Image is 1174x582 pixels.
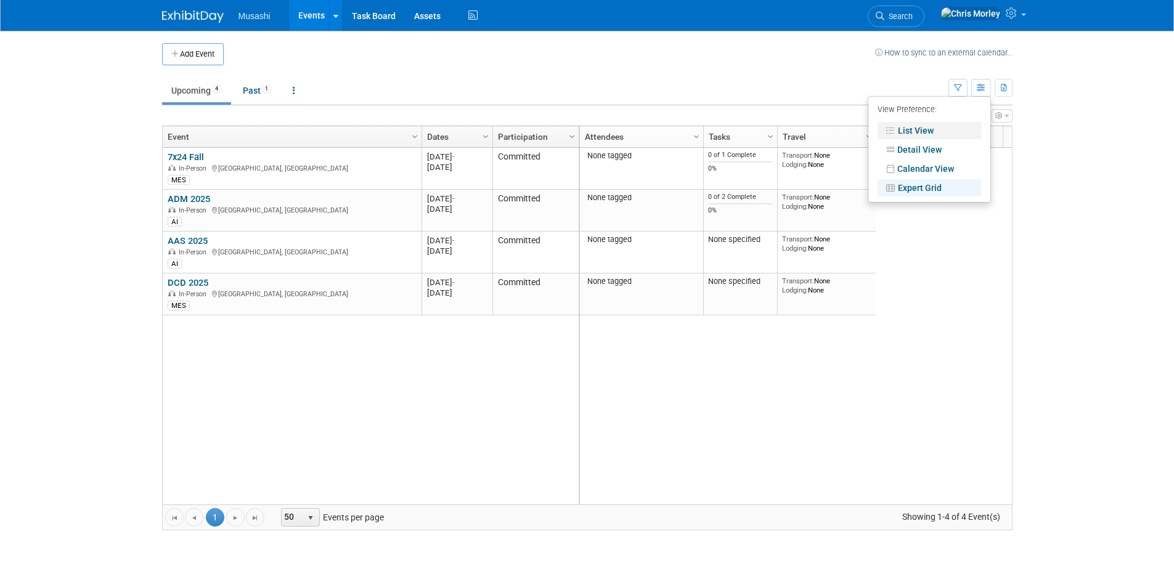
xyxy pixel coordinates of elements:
a: Go to the first page [165,508,184,527]
div: None None [782,151,871,169]
button: Add Event [162,43,224,65]
img: In-Person Event [168,206,176,212]
span: - [452,194,455,203]
a: Go to the last page [246,508,264,527]
span: In-Person [179,248,210,256]
div: None None [782,193,871,211]
span: Transport: [782,277,814,285]
span: 1 [206,508,224,527]
div: None None [782,277,871,294]
span: Showing 1-4 of 4 Event(s) [891,508,1011,525]
div: AI [168,217,182,227]
span: Musashi [238,11,271,21]
div: [GEOGRAPHIC_DATA], [GEOGRAPHIC_DATA] [168,204,416,215]
a: Column Settings [479,126,492,145]
span: select [306,513,316,523]
div: None tagged [584,151,698,161]
span: - [452,236,455,245]
a: 7x24 Fall [168,152,204,163]
span: Go to the next page [230,513,240,523]
span: Go to the last page [250,513,260,523]
img: In-Person Event [168,248,176,254]
a: ADM 2025 [168,193,210,204]
div: 0 of 1 Complete [708,151,772,160]
span: Column Settings [567,132,577,142]
span: Go to the previous page [189,513,199,523]
div: [GEOGRAPHIC_DATA], [GEOGRAPHIC_DATA] [168,163,416,173]
span: Go to the first page [169,513,179,523]
span: Column Settings [481,132,491,142]
a: Go to the previous page [185,508,203,527]
a: Calendar View [878,160,981,177]
div: [GEOGRAPHIC_DATA], [GEOGRAPHIC_DATA] [168,246,416,257]
td: Committed [492,273,579,315]
span: In-Person [179,206,210,214]
a: Go to the next page [226,508,245,527]
a: Event [168,126,414,147]
div: [DATE] [427,277,487,288]
a: Detail View [878,141,981,158]
div: MES [168,175,190,185]
a: Column Settings [862,126,876,145]
span: In-Person [179,290,210,298]
div: [DATE] [427,246,487,256]
span: In-Person [179,164,210,172]
span: Transport: [782,151,814,160]
span: Column Settings [864,132,874,142]
a: AAS 2025 [168,235,208,246]
span: 50 [282,509,303,526]
div: 0% [708,164,772,173]
div: None tagged [584,277,698,286]
a: Column Settings [690,126,703,145]
span: 4 [211,84,222,94]
div: [DATE] [427,288,487,298]
div: [DATE] [427,235,487,246]
a: Dates [427,126,484,147]
div: None None [782,235,871,253]
img: In-Person Event [168,290,176,296]
a: List View [878,122,981,139]
div: 0% [708,206,772,215]
div: [DATE] [427,152,487,162]
span: Column Settings [765,132,775,142]
span: Transport: [782,193,814,201]
div: [GEOGRAPHIC_DATA], [GEOGRAPHIC_DATA] [168,288,416,299]
td: Committed [492,232,579,273]
a: Tasks [709,126,769,147]
span: 1 [261,84,272,94]
span: - [452,152,455,161]
td: Committed [492,190,579,232]
div: 0 of 2 Complete [708,193,772,201]
div: None specified [708,277,772,286]
a: DCD 2025 [168,277,208,288]
div: [DATE] [427,162,487,172]
span: Events per page [265,508,396,527]
div: MES [168,301,190,310]
span: Search [884,12,913,21]
div: None tagged [584,193,698,203]
div: AI [168,259,182,269]
a: Upcoming4 [162,79,231,102]
a: Column Settings [764,126,777,145]
div: [DATE] [427,204,487,214]
img: In-Person Event [168,164,176,171]
a: Column Settings [408,126,422,145]
span: Lodging: [782,286,808,294]
span: Column Settings [691,132,701,142]
div: View Preference: [878,101,981,120]
span: Column Settings [410,132,420,142]
span: Lodging: [782,244,808,253]
a: Past1 [234,79,281,102]
a: Participation [498,126,571,147]
a: Column Settings [565,126,579,145]
td: Committed [492,148,579,190]
a: Attendees [585,126,695,147]
img: ExhibitDay [162,10,224,23]
a: Travel [783,126,868,147]
div: [DATE] [427,193,487,204]
a: Expert Grid [878,179,981,196]
span: Lodging: [782,160,808,169]
img: Chris Morley [940,7,1001,20]
a: Search [868,6,924,27]
span: Transport: [782,235,814,243]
